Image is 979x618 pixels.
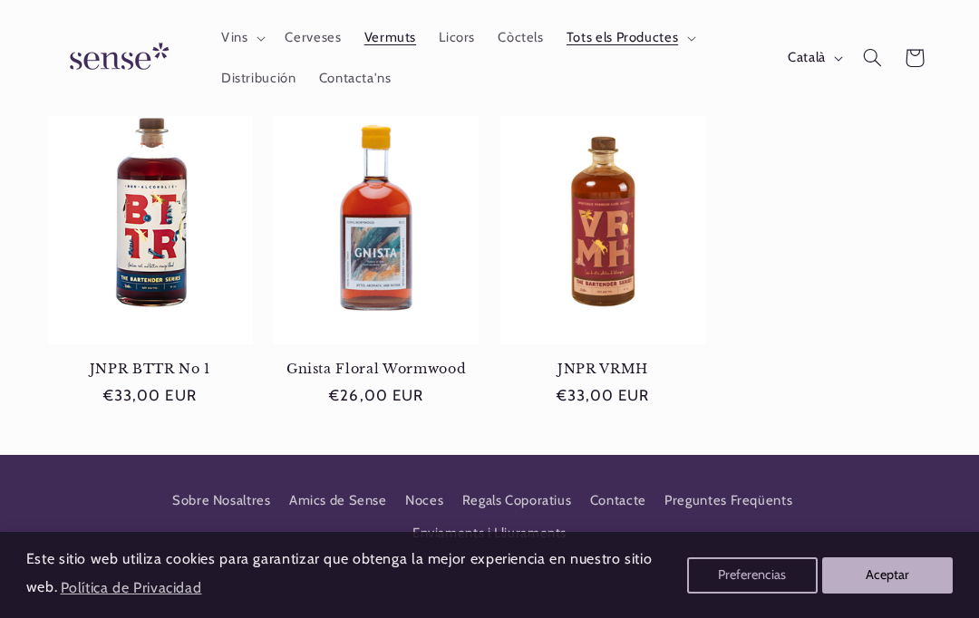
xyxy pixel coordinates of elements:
span: Este sitio web utiliza cookies para garantizar que obtenga la mejor experiencia en nuestro sitio ... [26,550,652,595]
summary: Vins [209,18,273,58]
a: Gnista Floral Wormwood [274,361,479,377]
a: Vermuts [353,18,428,58]
summary: Tots els Productes [555,18,703,58]
span: Cerveses [285,30,341,47]
a: Enviaments i Lliuraments [412,517,567,550]
a: Contacte [590,484,646,517]
button: Preferencias [687,557,818,594]
a: Contacta'ns [307,58,402,98]
button: Català [777,40,852,76]
summary: Cerca [851,37,893,79]
a: Distribución [209,58,307,98]
a: Política de Privacidad (opens in a new tab) [57,572,204,604]
a: Sense [41,25,191,92]
span: Català [788,48,826,68]
a: Cerveses [274,18,353,58]
span: Còctels [498,30,543,47]
span: Contacta'ns [319,70,392,87]
a: JNPR BTTR No 1 [48,361,253,377]
span: Licors [439,30,475,47]
a: Sobre Nosaltres [172,489,270,517]
span: Tots els Productes [567,30,678,47]
button: Aceptar [822,557,953,594]
span: Vermuts [364,30,416,47]
a: Licors [428,18,487,58]
a: Regals Coporatius [462,484,572,517]
span: Distribución [221,70,296,87]
img: Sense [48,33,184,84]
span: Vins [221,30,248,47]
a: JNPR VRMH [500,361,705,377]
a: Amics de Sense [289,484,387,517]
a: Noces [405,484,443,517]
a: Preguntes Freqüents [664,484,792,517]
a: Còctels [487,18,556,58]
